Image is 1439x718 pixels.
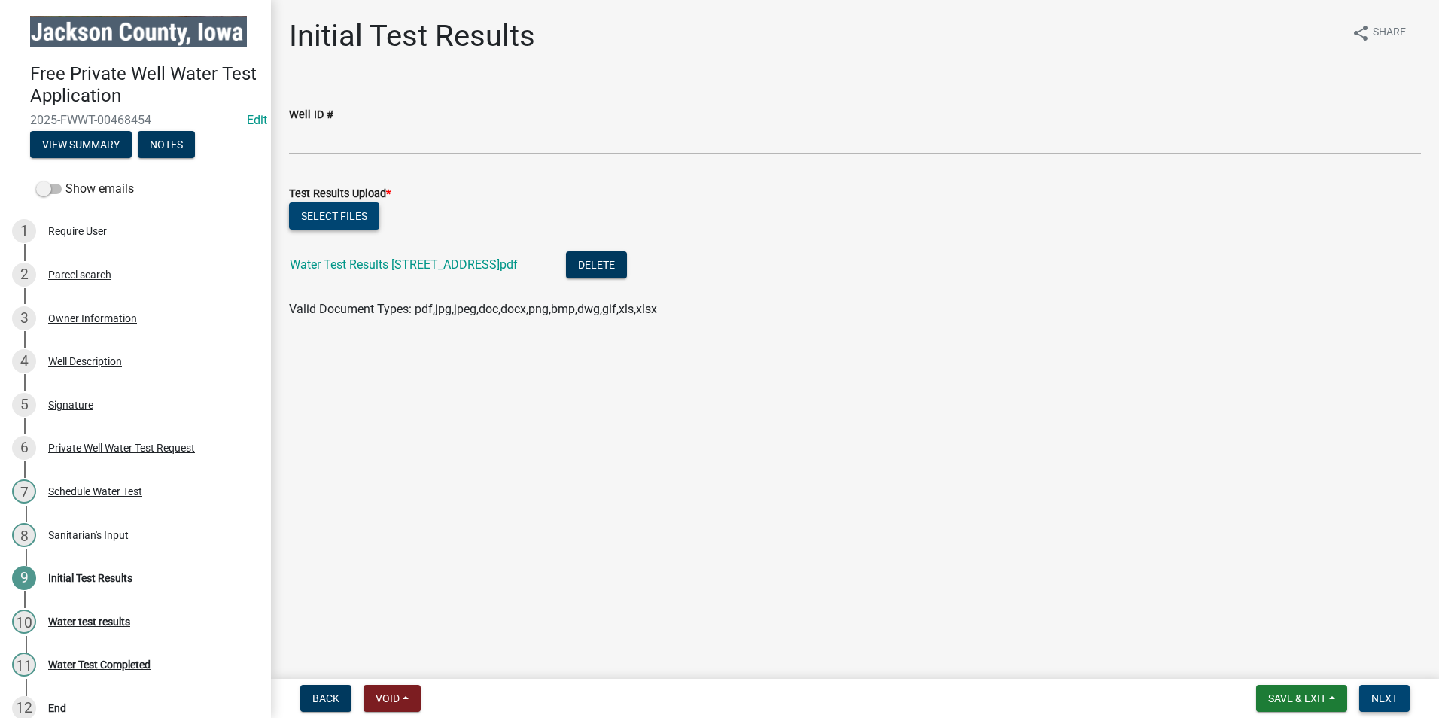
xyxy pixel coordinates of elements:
[48,573,132,583] div: Initial Test Results
[36,180,134,198] label: Show emails
[30,131,132,158] button: View Summary
[289,202,379,230] button: Select files
[289,189,391,199] label: Test Results Upload
[12,523,36,547] div: 8
[12,219,36,243] div: 1
[48,486,142,497] div: Schedule Water Test
[566,251,627,278] button: Delete
[48,530,129,540] div: Sanitarian's Input
[1359,685,1410,712] button: Next
[30,63,259,107] h4: Free Private Well Water Test Application
[12,306,36,330] div: 3
[12,610,36,634] div: 10
[12,566,36,590] div: 9
[247,113,267,127] a: Edit
[12,479,36,504] div: 7
[12,393,36,417] div: 5
[1352,24,1370,42] i: share
[1268,692,1326,704] span: Save & Exit
[376,692,400,704] span: Void
[48,443,195,453] div: Private Well Water Test Request
[48,226,107,236] div: Require User
[30,139,132,151] wm-modal-confirm: Summary
[247,113,267,127] wm-modal-confirm: Edit Application Number
[12,436,36,460] div: 6
[364,685,421,712] button: Void
[289,110,333,120] label: Well ID #
[48,400,93,410] div: Signature
[12,263,36,287] div: 2
[312,692,339,704] span: Back
[1373,24,1406,42] span: Share
[289,18,535,54] h1: Initial Test Results
[48,616,130,627] div: Water test results
[48,356,122,367] div: Well Description
[30,113,241,127] span: 2025-FWWT-00468454
[30,16,247,47] img: Jackson County, Iowa
[12,349,36,373] div: 4
[138,131,195,158] button: Notes
[48,703,66,713] div: End
[48,313,137,324] div: Owner Information
[289,302,657,316] span: Valid Document Types: pdf,jpg,jpeg,doc,docx,png,bmp,dwg,gif,xls,xlsx
[12,653,36,677] div: 11
[48,659,151,670] div: Water Test Completed
[48,269,111,280] div: Parcel search
[300,685,351,712] button: Back
[138,139,195,151] wm-modal-confirm: Notes
[1256,685,1347,712] button: Save & Exit
[290,257,518,272] a: Water Test Results [STREET_ADDRESS]pdf
[1340,18,1418,47] button: shareShare
[566,259,627,273] wm-modal-confirm: Delete Document
[1371,692,1398,704] span: Next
